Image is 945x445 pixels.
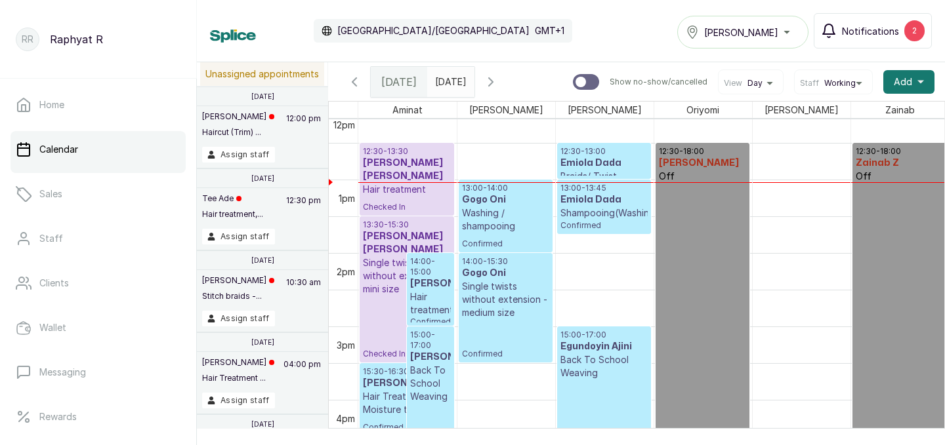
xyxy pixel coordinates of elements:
p: [DATE] [251,338,274,346]
a: Staff [10,220,186,257]
a: Clients [10,265,186,301]
h3: [PERSON_NAME] [410,277,451,290]
span: Checked In [363,349,451,359]
p: Staff [39,232,63,245]
p: Clients [39,277,69,290]
p: [DATE] [251,174,274,182]
h3: Emiola Dada [560,193,648,206]
button: Notifications2 [814,13,932,48]
p: 12:30 - 18:00 [856,146,943,157]
p: Show no-show/cancelled [610,77,707,87]
span: Aminat [390,102,425,118]
div: 4pm [333,412,358,425]
p: 13:00 - 13:45 [560,183,648,193]
span: Confirmed [560,220,648,231]
span: [DATE] [381,74,417,90]
p: Wallet [39,321,66,334]
h3: Gogo Oni [462,267,549,280]
button: Assign staff [202,393,275,408]
div: 2pm [334,265,358,279]
button: Assign staff [202,311,275,326]
p: Tee Ade [202,193,263,204]
span: Confirmed [363,422,451,433]
p: Unassigned appointments [200,62,324,86]
p: 13:00 - 14:00 [462,183,549,193]
button: Assign staff [202,229,275,244]
h3: Egundoyin Ajini [560,340,648,353]
p: Home [39,98,64,111]
p: 12:00 pm [284,111,323,147]
p: Back To School Weaving [560,353,648,379]
p: 12:30 - 13:00 [560,146,648,157]
span: [PERSON_NAME] [762,102,841,118]
p: Messaging [39,366,86,379]
span: [PERSON_NAME] [704,26,778,39]
span: Staff [800,78,819,88]
p: Off [856,170,943,183]
div: 3pm [334,338,358,352]
h3: [PERSON_NAME] [659,157,746,170]
p: Shampooing(Washing) [560,206,648,220]
button: Add [883,70,934,94]
p: [DATE] [251,92,274,100]
div: [DATE] [371,67,427,97]
h3: Zainab Z [856,157,943,170]
h3: [PERSON_NAME] [410,351,451,364]
p: Braids/ Twist takeout - Medium cornrows takeout [560,170,648,209]
p: 12:30 - 18:00 [659,146,746,157]
a: Messaging [10,354,186,391]
a: Sales [10,176,186,212]
button: ViewDay [724,78,778,88]
p: Single twists without extension - mini size [363,256,451,296]
p: [PERSON_NAME] [202,357,274,368]
h3: Emiola Dada [560,157,648,170]
span: Day [747,78,763,88]
p: Hair treatment [410,290,451,317]
p: Single twists without extension - medium size [462,280,549,319]
div: 1pm [336,191,358,205]
span: Confirmed [410,317,451,327]
span: [PERSON_NAME] [467,102,546,118]
p: [DATE] [251,420,274,428]
p: RR [22,33,33,46]
p: 13:30 - 15:30 [363,220,451,230]
p: GMT+1 [535,24,564,37]
h3: Gogo Oni [462,193,549,206]
p: Washing / shampooing [462,206,549,233]
button: [PERSON_NAME] [677,16,808,48]
p: Hair treatment [363,183,451,196]
span: Zainab [883,102,917,118]
p: 15:30 - 16:30 [363,366,451,377]
a: Wallet [10,309,186,346]
a: Home [10,87,186,123]
p: 12:30 pm [284,193,323,229]
span: Confirmed [462,239,549,249]
h3: [PERSON_NAME] [PERSON_NAME] [363,230,451,256]
p: Haircut (Trim) ... [202,127,274,138]
p: Hair Treatment - Moisture treatment [363,390,451,416]
span: Notifications [842,24,899,38]
span: Oriyomi [684,102,722,118]
p: [PERSON_NAME] [202,111,274,122]
span: View [724,78,742,88]
h3: [PERSON_NAME] [PERSON_NAME] [363,157,451,183]
p: Rewards [39,410,77,423]
div: 2 [904,20,925,41]
div: 12pm [331,118,358,132]
p: Raphyat R [50,31,103,47]
p: Stitch braids -... [202,291,274,301]
p: Sales [39,187,62,201]
p: 12:30 - 13:30 [363,146,451,157]
p: 15:00 - 17:00 [560,330,648,340]
button: Assign staff [202,147,275,163]
p: Calendar [39,143,78,156]
p: [PERSON_NAME] [202,275,274,286]
p: [DATE] [251,256,274,264]
h3: [PERSON_NAME] [363,377,451,390]
p: Hair Treatment ... [202,373,274,383]
span: Add [894,75,912,88]
p: 14:00 - 15:00 [410,256,451,277]
a: Rewards [10,398,186,435]
p: 04:00 pm [282,357,323,393]
span: Confirmed [462,349,549,359]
